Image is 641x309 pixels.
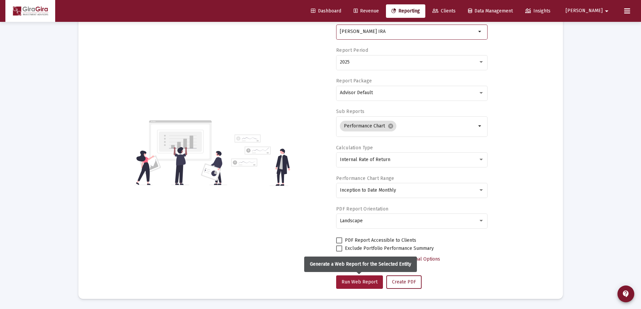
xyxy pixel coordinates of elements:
[476,122,484,130] mat-icon: arrow_drop_down
[468,8,513,14] span: Data Management
[525,8,550,14] span: Insights
[391,8,420,14] span: Reporting
[340,29,476,34] input: Search or select an account or household
[392,279,416,285] span: Create PDF
[340,119,476,133] mat-chip-list: Selection
[336,145,373,151] label: Calculation Type
[336,109,364,114] label: Sub Reports
[135,119,227,186] img: reporting
[558,4,619,17] button: [PERSON_NAME]
[336,78,372,84] label: Report Package
[340,121,396,131] mat-chip: Performance Chart
[476,28,484,36] mat-icon: arrow_drop_down
[386,4,425,18] a: Reporting
[340,157,390,162] span: Internal Rate of Return
[427,4,461,18] a: Clients
[348,4,384,18] a: Revenue
[340,59,350,65] span: 2025
[603,4,611,18] mat-icon: arrow_drop_down
[354,8,379,14] span: Revenue
[342,256,388,262] span: Select Custom Period
[311,8,341,14] span: Dashboard
[566,8,603,14] span: [PERSON_NAME]
[340,218,363,224] span: Landscape
[401,256,440,262] span: Additional Options
[342,279,378,285] span: Run Web Report
[345,244,434,253] span: Exclude Portfolio Performance Summary
[340,90,373,95] span: Advisor Default
[520,4,556,18] a: Insights
[231,134,290,186] img: reporting-alt
[463,4,518,18] a: Data Management
[340,187,396,193] span: Inception to Date Monthly
[336,176,394,181] label: Performance Chart Range
[386,275,422,289] button: Create PDF
[388,123,394,129] mat-icon: cancel
[306,4,347,18] a: Dashboard
[336,47,368,53] label: Report Period
[432,8,456,14] span: Clients
[345,236,416,244] span: PDF Report Accessible to Clients
[622,290,630,298] mat-icon: contact_support
[10,4,50,18] img: Dashboard
[336,206,388,212] label: PDF Report Orientation
[336,275,383,289] button: Run Web Report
